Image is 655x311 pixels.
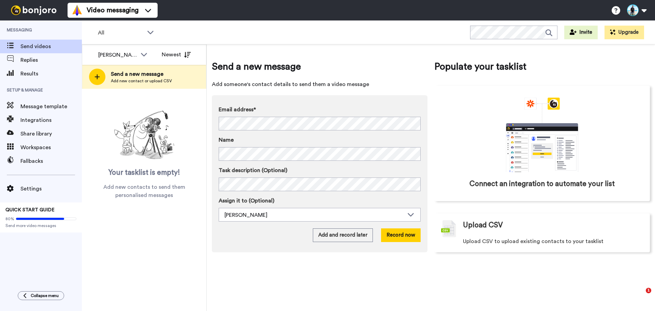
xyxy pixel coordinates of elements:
[5,223,76,228] span: Send more video messages
[564,26,598,39] button: Invite
[219,105,421,114] label: Email address*
[463,237,603,245] span: Upload CSV to upload existing contacts to your tasklist
[110,108,178,162] img: ready-set-action.png
[20,70,82,78] span: Results
[5,208,55,212] span: QUICK START GUIDE
[98,51,137,59] div: [PERSON_NAME]
[20,130,82,138] span: Share library
[108,168,180,178] span: Your tasklist is empty!
[87,5,139,15] span: Video messaging
[219,166,421,174] label: Task description (Optional)
[8,5,59,15] img: bj-logo-header-white.svg
[212,80,427,88] span: Add someone's contact details to send them a video message
[219,197,421,205] label: Assign it to (Optional)
[18,291,64,300] button: Collapse menu
[212,60,427,73] span: Send a new message
[92,183,196,199] span: Add new contacts to send them personalised messages
[219,136,234,144] span: Name
[157,48,196,61] button: Newest
[20,56,82,64] span: Replies
[313,228,373,242] button: Add and record later
[20,185,82,193] span: Settings
[646,288,651,293] span: 1
[111,78,172,84] span: Add new contact or upload CSV
[434,60,650,73] span: Populate your tasklist
[463,220,503,230] span: Upload CSV
[5,216,14,222] span: 80%
[31,293,59,298] span: Collapse menu
[469,179,615,189] span: Connect an integration to automate your list
[20,102,82,111] span: Message template
[605,26,644,39] button: Upgrade
[20,157,82,165] span: Fallbacks
[381,228,421,242] button: Record now
[98,29,144,37] span: All
[441,220,456,237] img: csv-grey.png
[491,98,593,172] div: animation
[20,143,82,152] span: Workspaces
[20,42,82,51] span: Send videos
[632,288,648,304] iframe: Intercom live chat
[224,211,404,219] div: [PERSON_NAME]
[20,116,82,124] span: Integrations
[72,5,83,16] img: vm-color.svg
[111,70,172,78] span: Send a new message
